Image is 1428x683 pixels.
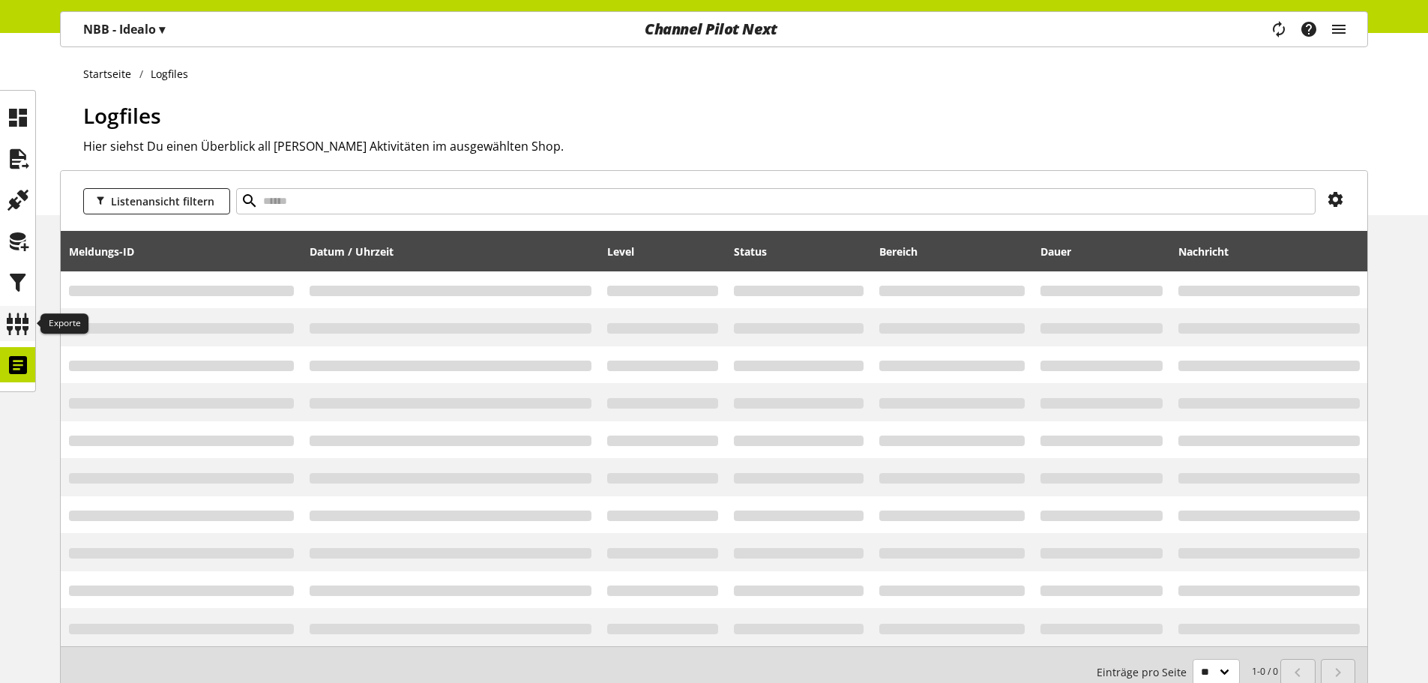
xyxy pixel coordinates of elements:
[879,236,1025,266] div: Bereich
[40,313,88,334] div: Exporte
[69,236,295,266] div: Meldungs-ID
[111,193,214,209] span: Listenansicht filtern
[83,101,161,130] span: Logfiles
[83,66,139,82] a: Startseite
[1097,664,1193,680] span: Einträge pro Seite
[60,11,1368,47] nav: main navigation
[1178,236,1359,266] div: Nachricht
[734,236,864,266] div: Status
[159,21,165,37] span: ▾
[607,236,719,266] div: Level
[83,137,1368,155] h2: Hier siehst Du einen Überblick all [PERSON_NAME] Aktivitäten im ausgewählten Shop.
[83,20,165,38] p: NBB - Idealo
[1040,236,1163,266] div: Dauer
[83,188,230,214] button: Listenansicht filtern
[310,236,591,266] div: Datum / Uhrzeit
